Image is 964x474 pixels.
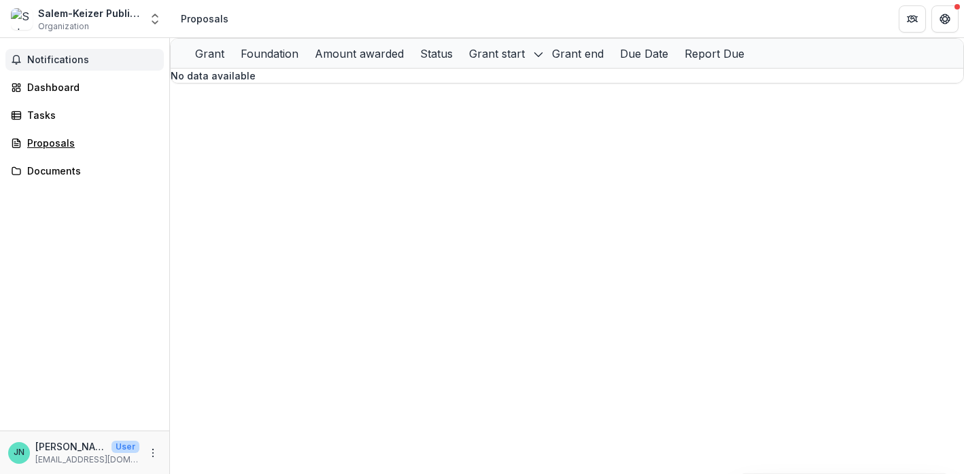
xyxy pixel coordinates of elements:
[181,12,228,26] div: Proposals
[544,39,612,68] div: Grant end
[27,136,153,150] div: Proposals
[612,39,676,68] div: Due Date
[187,39,233,68] div: Grant
[14,448,24,457] div: Jordan Netter
[676,39,753,68] div: Report Due
[544,45,612,62] div: Grant end
[38,6,140,20] div: Salem-Keizer Public Schools
[412,39,461,68] div: Status
[307,39,412,68] div: Amount awarded
[11,8,33,30] img: Salem-Keizer Public Schools
[5,132,164,154] a: Proposals
[612,45,676,62] div: Due Date
[461,39,544,68] div: Grant start
[145,445,161,461] button: More
[5,104,164,126] a: Tasks
[27,108,153,122] div: Tasks
[931,5,959,33] button: Get Help
[412,45,461,62] div: Status
[35,439,106,454] p: [PERSON_NAME]
[461,45,533,62] div: Grant start
[899,5,926,33] button: Partners
[533,49,544,60] svg: sorted descending
[111,441,139,453] p: User
[27,80,153,94] div: Dashboard
[307,45,412,62] div: Amount awarded
[145,5,165,33] button: Open entity switcher
[233,39,307,68] div: Foundation
[5,76,164,98] a: Dashboard
[171,69,963,83] p: No data available
[676,45,753,62] div: Report Due
[187,45,233,62] div: Grant
[35,454,139,466] p: [EMAIL_ADDRESS][DOMAIN_NAME]
[27,54,158,66] span: Notifications
[5,49,164,71] button: Notifications
[233,45,307,62] div: Foundation
[27,164,153,178] div: Documents
[5,160,164,182] a: Documents
[38,20,89,33] span: Organization
[175,9,234,29] nav: breadcrumb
